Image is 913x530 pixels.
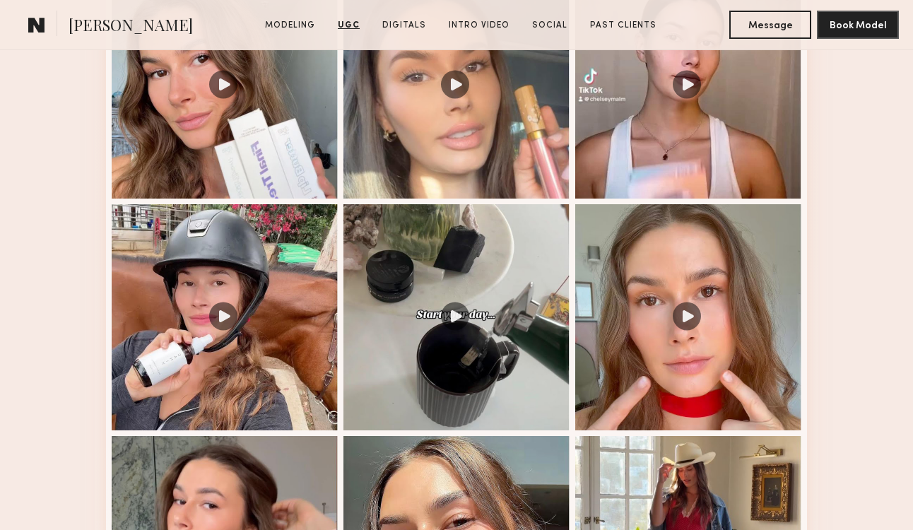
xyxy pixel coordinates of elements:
button: Message [729,11,811,39]
span: [PERSON_NAME] [69,14,193,39]
a: UGC [332,19,365,32]
a: Modeling [259,19,321,32]
a: Social [526,19,573,32]
a: Intro Video [443,19,515,32]
a: Past Clients [584,19,662,32]
a: Digitals [377,19,432,32]
button: Book Model [817,11,899,39]
a: Book Model [817,18,899,30]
